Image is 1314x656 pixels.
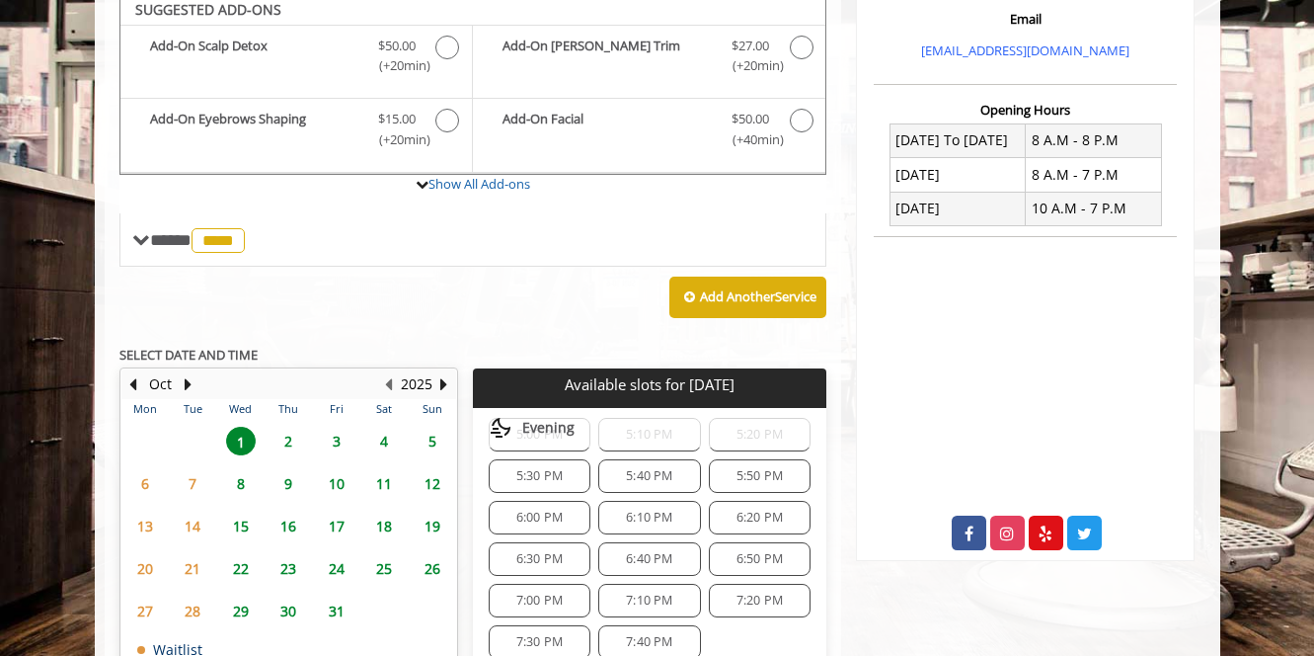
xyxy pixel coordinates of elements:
[1026,158,1162,192] td: 8 A.M - 7 P.M
[736,468,783,484] span: 5:50 PM
[483,109,815,155] label: Add-On Facial
[709,459,811,493] div: 5:50 PM
[360,505,408,547] td: Select day18
[481,376,818,393] p: Available slots for [DATE]
[226,554,256,583] span: 22
[322,427,351,455] span: 3
[273,427,303,455] span: 2
[408,547,456,590] td: Select day26
[130,109,462,155] label: Add-On Eyebrows Shaping
[130,597,160,625] span: 27
[265,547,312,590] td: Select day23
[502,36,712,77] b: Add-On [PERSON_NAME] Trim
[169,547,216,590] td: Select day21
[273,597,303,625] span: 30
[121,547,169,590] td: Select day20
[178,512,207,540] span: 14
[226,512,256,540] span: 15
[178,554,207,583] span: 21
[367,55,425,76] span: (+20min )
[889,192,1026,225] td: [DATE]
[736,593,783,609] span: 7:20 PM
[273,469,303,498] span: 9
[879,12,1172,26] h3: Email
[149,373,172,395] button: Oct
[516,634,563,650] span: 7:30 PM
[216,590,264,632] td: Select day29
[265,419,312,461] td: Select day2
[121,399,169,419] th: Mon
[732,109,769,129] span: $50.00
[322,597,351,625] span: 31
[265,462,312,505] td: Select day9
[369,427,399,455] span: 4
[378,36,416,56] span: $50.00
[381,373,397,395] button: Previous Year
[598,584,700,617] div: 7:10 PM
[626,634,672,650] span: 7:40 PM
[169,590,216,632] td: Select day28
[1026,192,1162,225] td: 10 A.M - 7 P.M
[150,109,358,150] b: Add-On Eyebrows Shaping
[598,542,700,576] div: 6:40 PM
[700,287,816,305] b: Add Another Service
[516,551,563,567] span: 6:30 PM
[130,512,160,540] span: 13
[598,501,700,534] div: 6:10 PM
[1026,123,1162,157] td: 8 A.M - 8 P.M
[489,416,512,440] img: evening slots
[626,468,672,484] span: 5:40 PM
[367,129,425,150] span: (+20min )
[516,468,563,484] span: 5:30 PM
[626,551,672,567] span: 6:40 PM
[709,501,811,534] div: 6:20 PM
[489,459,590,493] div: 5:30 PM
[125,373,141,395] button: Previous Month
[216,505,264,547] td: Select day15
[360,462,408,505] td: Select day11
[408,399,456,419] th: Sun
[130,469,160,498] span: 6
[626,510,672,526] span: 6:10 PM
[408,505,456,547] td: Select day19
[418,512,447,540] span: 19
[216,547,264,590] td: Select day22
[226,597,256,625] span: 29
[169,399,216,419] th: Tue
[369,469,399,498] span: 11
[889,123,1026,157] td: [DATE] To [DATE]
[489,542,590,576] div: 6:30 PM
[732,36,769,56] span: $27.00
[436,373,452,395] button: Next Year
[265,399,312,419] th: Thu
[130,554,160,583] span: 20
[312,399,359,419] th: Fri
[736,551,783,567] span: 6:50 PM
[312,462,359,505] td: Select day10
[169,462,216,505] td: Select day7
[130,36,462,82] label: Add-On Scalp Detox
[874,103,1177,117] h3: Opening Hours
[736,510,783,526] span: 6:20 PM
[408,462,456,505] td: Select day12
[489,584,590,617] div: 7:00 PM
[401,373,432,395] button: 2025
[598,459,700,493] div: 5:40 PM
[322,512,351,540] span: 17
[178,597,207,625] span: 28
[322,469,351,498] span: 10
[483,36,815,82] label: Add-On Beard Trim
[119,346,258,364] b: SELECT DATE AND TIME
[522,420,575,436] span: Evening
[921,41,1129,59] a: [EMAIL_ADDRESS][DOMAIN_NAME]
[121,462,169,505] td: Select day6
[626,593,672,609] span: 7:10 PM
[216,399,264,419] th: Wed
[502,109,712,150] b: Add-On Facial
[428,175,530,193] a: Show All Add-ons
[369,554,399,583] span: 25
[516,510,563,526] span: 6:00 PM
[721,55,779,76] span: (+20min )
[181,373,196,395] button: Next Month
[378,109,416,129] span: $15.00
